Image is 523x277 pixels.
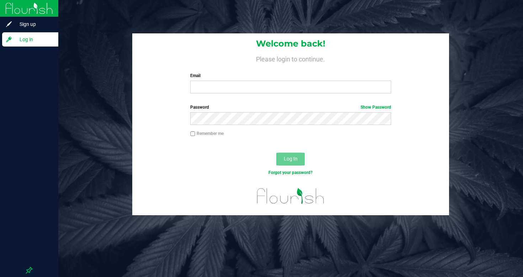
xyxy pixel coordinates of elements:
[361,105,391,110] a: Show Password
[284,156,298,162] span: Log In
[251,183,330,209] img: flourish_logo.svg
[26,267,33,274] label: Pin the sidebar to full width on large screens
[12,20,55,28] span: Sign up
[190,130,224,137] label: Remember me
[190,72,391,79] label: Email
[132,39,449,48] h1: Welcome back!
[132,54,449,63] h4: Please login to continue.
[5,21,12,28] inline-svg: Sign up
[276,153,305,165] button: Log In
[268,170,313,175] a: Forgot your password?
[5,36,12,43] inline-svg: Log in
[12,35,55,44] span: Log in
[190,105,209,110] span: Password
[190,131,195,136] input: Remember me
